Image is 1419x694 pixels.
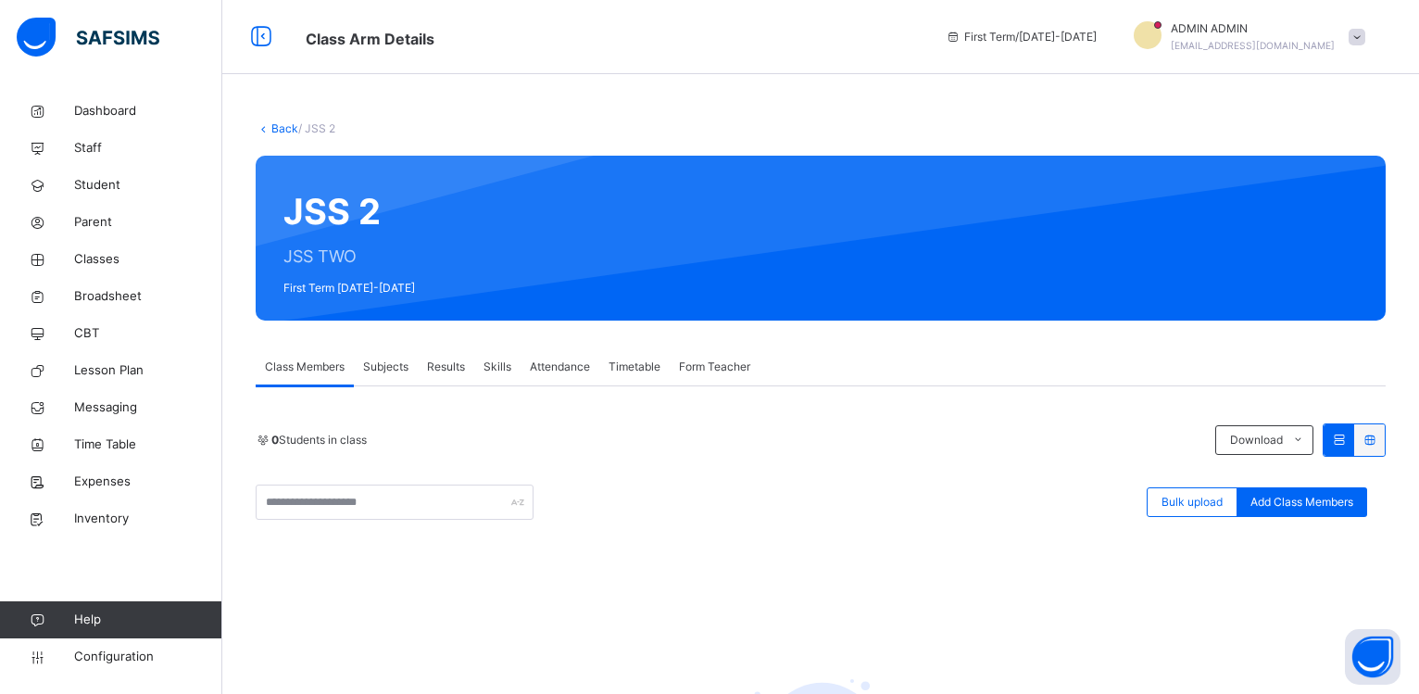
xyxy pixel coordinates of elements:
span: Student [74,176,222,195]
span: Configuration [74,648,221,666]
span: Results [427,359,465,375]
span: / JSS 2 [298,121,335,135]
span: Students in class [271,432,367,448]
span: Time Table [74,435,222,454]
span: Class Members [265,359,345,375]
span: Bulk upload [1162,494,1223,511]
span: Help [74,611,221,629]
span: CBT [74,324,222,343]
span: session/term information [946,29,1097,45]
span: [EMAIL_ADDRESS][DOMAIN_NAME] [1171,40,1335,51]
span: Parent [74,213,222,232]
span: Subjects [363,359,408,375]
span: Skills [483,359,511,375]
span: Inventory [74,510,222,528]
span: Form Teacher [679,359,750,375]
span: Timetable [609,359,660,375]
span: Lesson Plan [74,361,222,380]
b: 0 [271,433,279,447]
span: Attendance [530,359,590,375]
span: Add Class Members [1250,494,1353,511]
span: Dashboard [74,102,222,120]
span: Download [1230,432,1283,448]
span: Messaging [74,398,222,417]
span: Classes [74,250,222,269]
div: ADMINADMIN [1115,20,1375,54]
span: Expenses [74,473,222,491]
span: Staff [74,139,222,158]
a: Back [271,121,298,135]
span: Broadsheet [74,287,222,306]
img: safsims [17,18,159,57]
span: ADMIN ADMIN [1171,20,1335,37]
span: Class Arm Details [306,30,434,48]
button: Open asap [1345,629,1400,685]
